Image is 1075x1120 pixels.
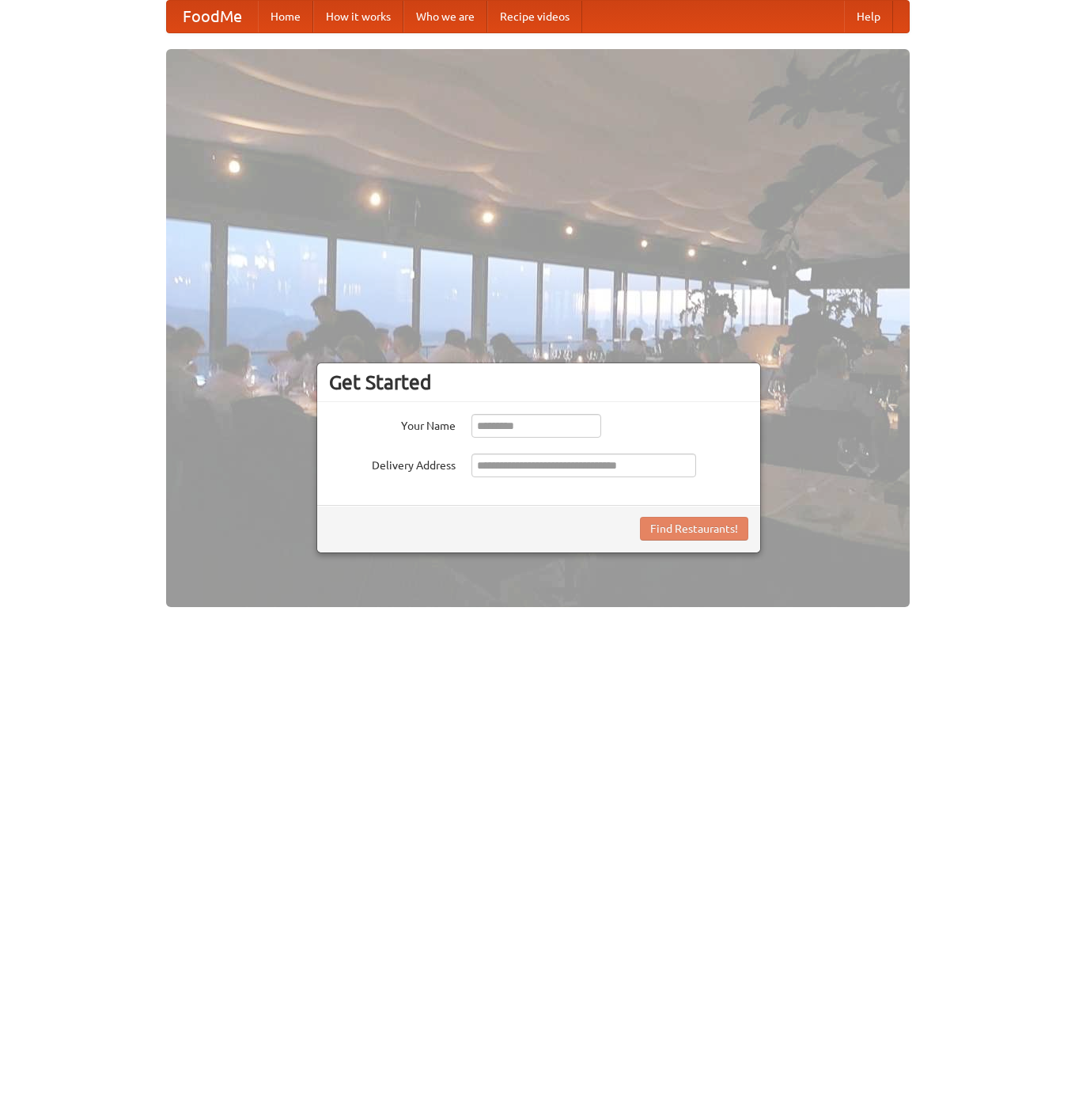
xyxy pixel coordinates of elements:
[487,1,582,32] a: Recipe videos
[258,1,313,32] a: Home
[329,454,456,473] label: Delivery Address
[329,414,456,434] label: Your Name
[313,1,403,32] a: How it works
[329,370,748,394] h3: Get Started
[403,1,487,32] a: Who we are
[640,517,748,541] button: Find Restaurants!
[844,1,893,32] a: Help
[167,1,258,32] a: FoodMe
